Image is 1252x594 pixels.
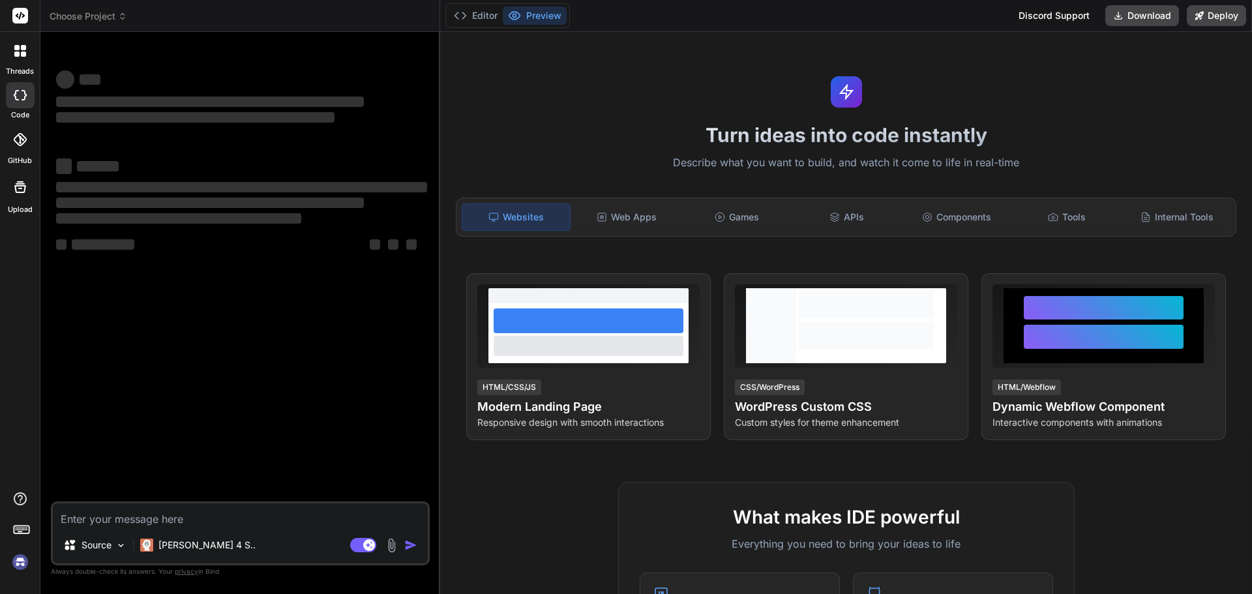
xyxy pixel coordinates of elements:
[80,74,100,85] span: ‌
[406,239,417,250] span: ‌
[477,416,700,429] p: Responsive design with smooth interactions
[56,97,364,107] span: ‌
[370,239,380,250] span: ‌
[140,539,153,552] img: Claude 4 Sonnet
[115,540,127,551] img: Pick Models
[1013,203,1121,231] div: Tools
[992,416,1215,429] p: Interactive components with animations
[77,161,119,171] span: ‌
[448,155,1244,171] p: Describe what you want to build, and watch it come to life in real-time
[56,158,72,174] span: ‌
[735,416,957,429] p: Custom styles for theme enhancement
[1123,203,1230,231] div: Internal Tools
[8,155,32,166] label: GitHub
[56,182,427,192] span: ‌
[477,379,541,395] div: HTML/CSS/JS
[477,398,700,416] h4: Modern Landing Page
[6,66,34,77] label: threads
[56,198,364,208] span: ‌
[640,503,1053,531] h2: What makes IDE powerful
[9,551,31,573] img: signin
[992,379,1061,395] div: HTML/Webflow
[1105,5,1179,26] button: Download
[388,239,398,250] span: ‌
[158,539,256,552] p: [PERSON_NAME] 4 S..
[448,123,1244,147] h1: Turn ideas into code instantly
[573,203,681,231] div: Web Apps
[50,10,127,23] span: Choose Project
[51,565,430,578] p: Always double-check its answers. Your in Bind
[404,539,417,552] img: icon
[8,204,33,215] label: Upload
[640,536,1053,552] p: Everything you need to bring your ideas to life
[903,203,1011,231] div: Components
[56,70,74,89] span: ‌
[462,203,571,231] div: Websites
[384,538,399,553] img: attachment
[175,567,198,575] span: privacy
[11,110,29,121] label: code
[72,239,134,250] span: ‌
[793,203,901,231] div: APIs
[449,7,503,25] button: Editor
[1011,5,1097,26] div: Discord Support
[503,7,567,25] button: Preview
[56,239,67,250] span: ‌
[992,398,1215,416] h4: Dynamic Webflow Component
[735,379,805,395] div: CSS/WordPress
[56,112,335,123] span: ‌
[735,398,957,416] h4: WordPress Custom CSS
[683,203,791,231] div: Games
[82,539,112,552] p: Source
[1187,5,1246,26] button: Deploy
[56,213,301,224] span: ‌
